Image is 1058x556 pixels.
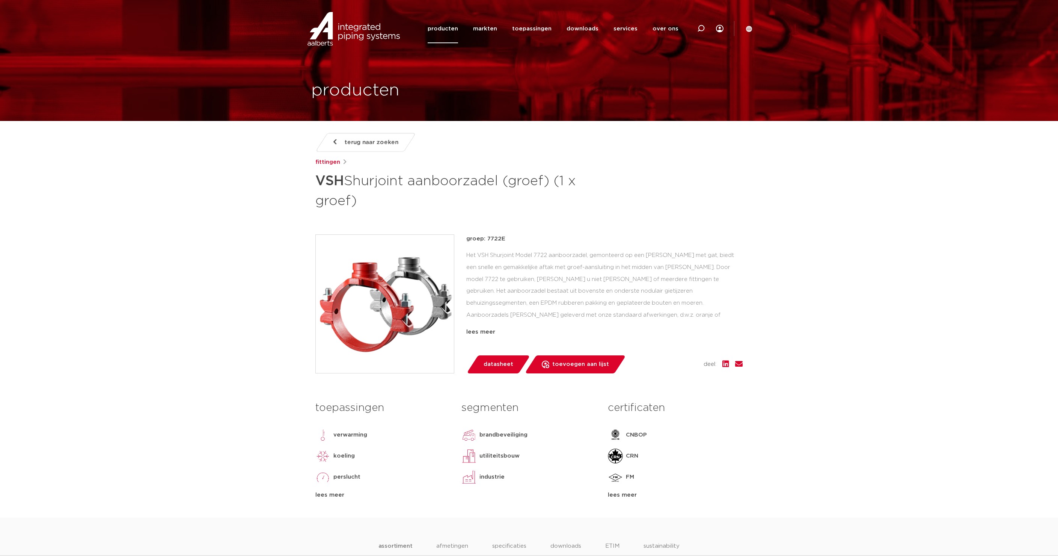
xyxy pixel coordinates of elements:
h1: producten [311,79,399,103]
span: datasheet [484,358,513,370]
p: brandbeveiliging [479,431,527,440]
img: CNBOP [608,428,623,443]
p: perslucht [333,473,360,482]
img: brandbeveiliging [461,428,476,443]
div: Het VSH Shurjoint Model 7722 aanboorzadel, gemonteerd op een [PERSON_NAME] met gat, biedt een sne... [466,249,743,325]
img: verwarming [315,428,330,443]
span: toevoegen aan lijst [552,358,609,370]
p: CRN [626,452,638,461]
img: CRN [608,449,623,464]
nav: Menu [428,14,678,43]
img: Product Image for VSH Shurjoint aanboorzadel (groef) (1 x groef) [316,235,454,373]
a: markten [473,14,497,43]
a: fittingen [315,158,340,167]
img: FM [608,470,623,485]
p: koeling [333,452,355,461]
p: industrie [479,473,505,482]
h1: Shurjoint aanboorzadel (groef) (1 x groef) [315,170,597,210]
div: lees meer [608,491,743,500]
strong: VSH [315,174,344,188]
div: lees meer [315,491,450,500]
div: lees meer [466,328,743,337]
p: verwarming [333,431,367,440]
img: koeling [315,449,330,464]
img: perslucht [315,470,330,485]
h3: certificaten [608,400,743,415]
p: CNBOP [626,431,647,440]
p: utiliteitsbouw [479,452,520,461]
a: producten [428,14,458,43]
a: services [613,14,638,43]
a: over ons [653,14,678,43]
span: terug naar zoeken [345,136,398,148]
a: downloads [567,14,598,43]
p: groep: 7722E [466,234,743,243]
img: utiliteitsbouw [461,449,476,464]
a: terug naar zoeken [315,133,416,152]
a: toepassingen [512,14,552,43]
span: deel: [704,360,716,369]
h3: segmenten [461,400,596,415]
a: datasheet [466,355,530,373]
img: industrie [461,470,476,485]
p: FM [626,473,634,482]
h3: toepassingen [315,400,450,415]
